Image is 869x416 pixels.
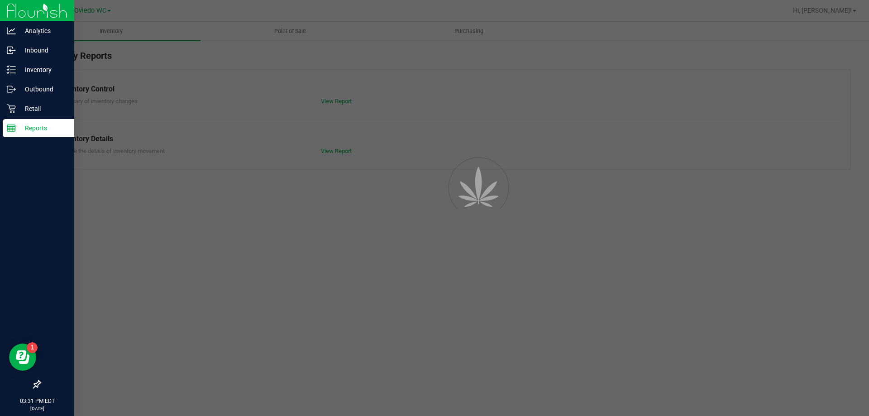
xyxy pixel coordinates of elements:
[4,397,70,405] p: 03:31 PM EDT
[16,103,70,114] p: Retail
[16,64,70,75] p: Inventory
[16,45,70,56] p: Inbound
[7,104,16,113] inline-svg: Retail
[4,405,70,412] p: [DATE]
[7,46,16,55] inline-svg: Inbound
[7,85,16,94] inline-svg: Outbound
[27,342,38,353] iframe: Resource center unread badge
[16,84,70,95] p: Outbound
[7,124,16,133] inline-svg: Reports
[16,123,70,134] p: Reports
[16,25,70,36] p: Analytics
[7,65,16,74] inline-svg: Inventory
[7,26,16,35] inline-svg: Analytics
[9,344,36,371] iframe: Resource center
